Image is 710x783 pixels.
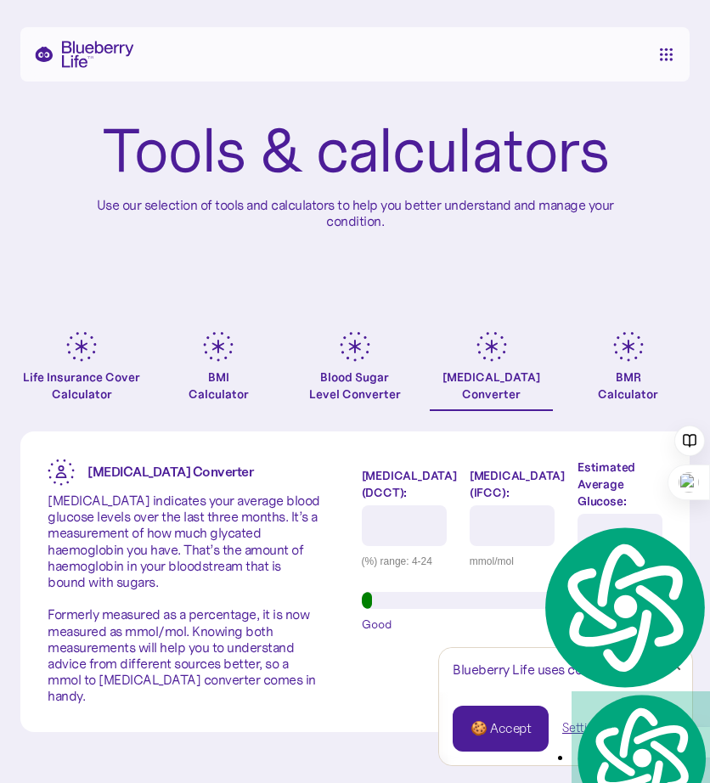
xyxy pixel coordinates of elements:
div: Blood Sugar Level Converter [309,369,401,403]
a: 🍪 Accept [453,706,549,752]
a: [MEDICAL_DATA]Converter [430,331,553,411]
div: BMR Calculator [598,369,658,403]
a: BMICalculator [157,331,280,411]
label: [MEDICAL_DATA] (IFCC): [470,467,565,501]
nav: menu [656,48,676,61]
div: mmol/mol [470,553,565,570]
div: [MEDICAL_DATA] Converter [442,369,540,403]
label: [MEDICAL_DATA] (DCCT): [362,467,457,501]
label: Estimated Average Glucose: [578,459,662,510]
a: home [34,41,134,68]
span: Good [362,616,392,633]
h1: Tools & calculators [102,119,609,183]
p: Use our selection of tools and calculators to help you better understand and manage your condition. [83,197,627,229]
div: (%) range: 4-24 [362,553,457,570]
div: Life Insurance Cover Calculator [20,369,144,403]
a: Blood SugarLevel Converter [294,331,417,411]
div: BMI Calculator [189,369,249,403]
div: 🍪 Accept [471,719,531,738]
div: Blueberry Life uses cookies [453,662,679,678]
img: logo.svg [538,523,710,691]
p: [MEDICAL_DATA] indicates your average blood glucose levels over the last three months. It’s a mea... [48,493,321,705]
a: Life Insurance Cover Calculator [20,331,144,411]
strong: [MEDICAL_DATA] Converter [87,463,253,480]
a: BMRCalculator [566,331,690,411]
